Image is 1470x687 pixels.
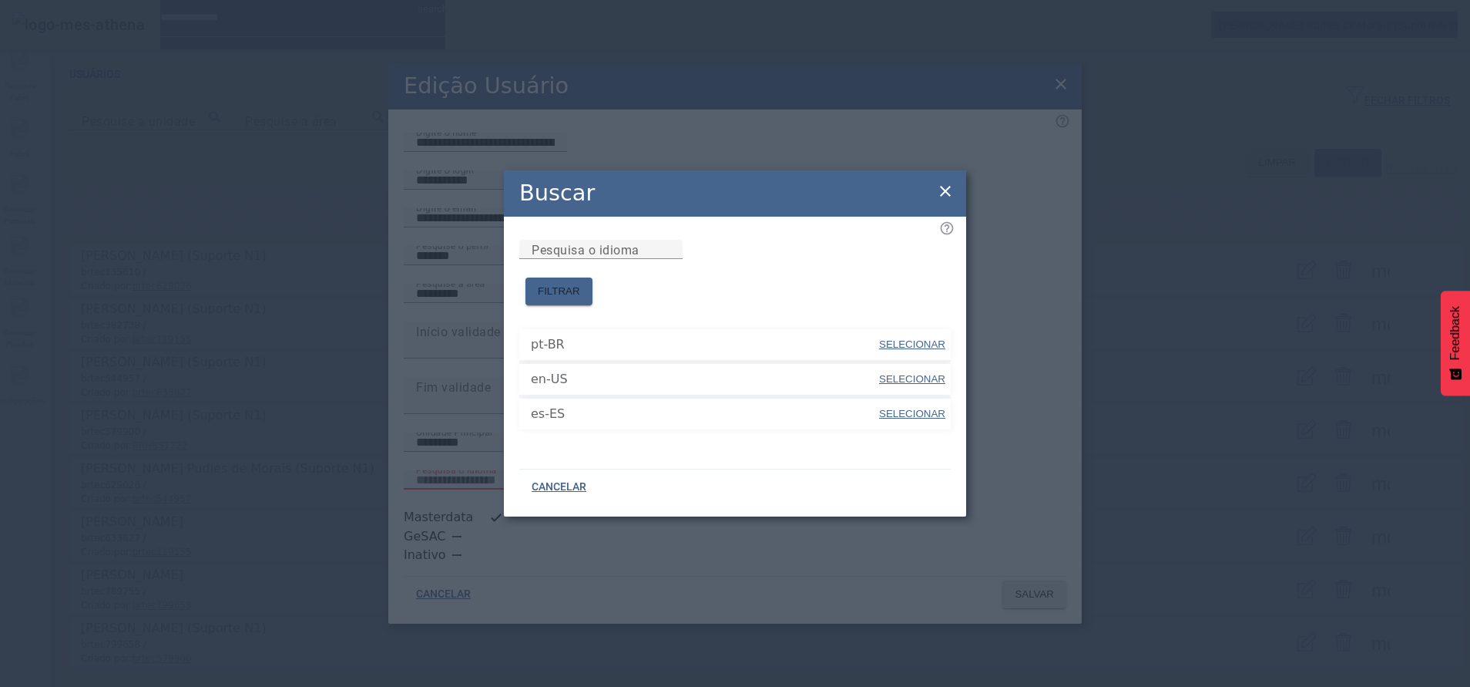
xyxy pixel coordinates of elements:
button: FILTRAR [525,278,592,305]
span: SELECIONAR [879,338,945,350]
span: pt-BR [531,335,878,354]
span: es-ES [531,405,878,423]
button: Feedback - Mostrar pesquisa [1441,291,1470,396]
mat-label: Pesquisa o idioma [532,242,639,257]
span: Feedback [1448,306,1462,360]
span: FILTRAR [538,284,580,299]
button: SELECIONAR [878,400,947,428]
span: CANCELAR [532,480,586,495]
h2: Buscar [519,177,595,210]
button: SELECIONAR [878,365,947,393]
span: en-US [531,370,878,389]
span: SELECIONAR [879,373,945,385]
span: SELECIONAR [879,408,945,419]
button: CANCELAR [519,473,599,501]
button: SELECIONAR [878,331,947,359]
